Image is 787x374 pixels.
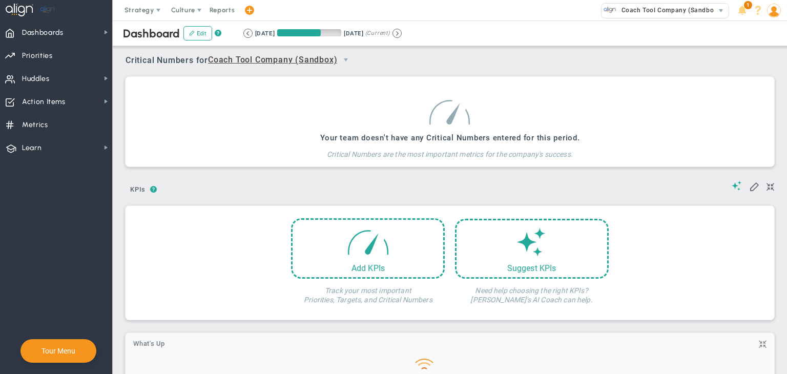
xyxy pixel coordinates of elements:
[604,4,616,16] img: 33476.Company.photo
[38,346,78,356] button: Tour Menu
[714,4,729,18] span: select
[255,29,275,38] div: [DATE]
[22,114,48,136] span: Metrics
[457,263,607,273] div: Suggest KPIs
[293,263,443,273] div: Add KPIs
[365,29,390,38] span: (Current)
[732,181,742,191] span: Suggestions (AI Feature)
[22,137,42,159] span: Learn
[22,45,53,67] span: Priorities
[767,4,781,17] img: 208983.Person.photo
[126,181,150,198] span: KPIs
[22,68,50,90] span: Huddles
[171,6,195,14] span: Culture
[123,27,180,40] span: Dashboard
[22,91,66,113] span: Action Items
[320,142,580,159] h4: Critical Numbers are the most important metrics for the company's success.
[126,51,357,70] span: Critical Numbers for
[243,29,253,38] button: Go to previous period
[455,279,609,304] h4: Need help choosing the right KPIs? [PERSON_NAME]'s AI Coach can help.
[208,54,337,67] span: Coach Tool Company (Sandbox)
[125,6,154,14] span: Strategy
[320,133,580,142] h3: Your team doesn't have any Critical Numbers entered for this period.
[291,279,445,304] h4: Track your most important Priorities, Targets, and Critical Numbers
[337,51,355,69] span: select
[277,29,341,36] div: Period Progress: 68% Day 62 of 90 with 28 remaining.
[183,26,212,40] button: Edit
[126,181,150,199] button: KPIs
[22,22,64,44] span: Dashboards
[392,29,402,38] button: Go to next period
[344,29,363,38] div: [DATE]
[616,4,719,17] span: Coach Tool Company (Sandbox)
[749,181,759,191] span: Edit My KPIs
[744,1,752,9] span: 1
